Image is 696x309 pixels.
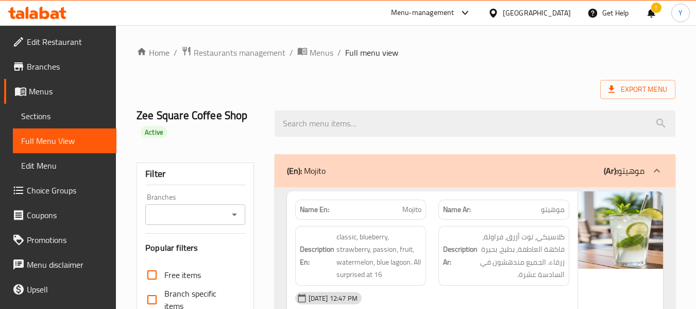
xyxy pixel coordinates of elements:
[604,163,618,178] b: (Ar):
[337,46,341,59] li: /
[27,60,108,73] span: Branches
[137,46,169,59] a: Home
[443,204,471,215] strong: Name Ar:
[287,163,302,178] b: (En):
[27,209,108,221] span: Coupons
[300,204,329,215] strong: Name En:
[164,269,201,281] span: Free items
[297,46,333,59] a: Menus
[27,184,108,197] span: Choice Groups
[145,242,245,254] h3: Popular filters
[227,207,242,222] button: Open
[145,163,245,185] div: Filter
[4,277,116,302] a: Upsell
[13,153,116,178] a: Edit Menu
[345,46,398,59] span: Full menu view
[402,204,421,215] span: Mojito
[600,80,675,99] span: Export Menu
[4,79,116,104] a: Menus
[4,29,116,54] a: Edit Restaurant
[4,203,116,227] a: Coupons
[29,85,108,97] span: Menus
[391,7,454,19] div: Menu-management
[27,36,108,48] span: Edit Restaurant
[287,165,326,177] p: Mojito
[503,7,571,19] div: [GEOGRAPHIC_DATA]
[13,128,116,153] a: Full Menu View
[194,46,285,59] span: Restaurants management
[578,191,681,269] img: Mojito638955264897120028.jpg
[13,104,116,128] a: Sections
[27,234,108,246] span: Promotions
[275,154,675,187] div: (En): Mojito(Ar):موهيتو
[290,46,293,59] li: /
[4,54,116,79] a: Branches
[480,231,565,281] span: كلاسيكي، توت أزرق، فراولة، فاكهة العاطفة، بطيخ، بحيرة زرقاء. الجميع مندهشون في السادسة عشرة.
[336,231,421,281] span: classic, blueberry, strawberry, passion, fruit, watermelon, blue lagoon. All surprised at 16
[608,83,667,96] span: Export Menu
[443,243,478,268] strong: Description Ar:
[141,126,167,138] div: Active
[310,46,333,59] span: Menus
[4,227,116,252] a: Promotions
[181,46,285,59] a: Restaurants management
[141,127,167,137] span: Active
[678,7,683,19] span: Y
[304,294,362,303] span: [DATE] 12:47 PM
[21,135,108,147] span: Full Menu View
[300,243,334,268] strong: Description En:
[21,159,108,172] span: Edit Menu
[541,204,565,215] span: موهيتو
[275,110,675,137] input: search
[137,108,262,139] h2: Zee Square Coffee Shop
[4,178,116,203] a: Choice Groups
[27,258,108,271] span: Menu disclaimer
[27,283,108,296] span: Upsell
[4,252,116,277] a: Menu disclaimer
[604,165,644,177] p: موهيتو
[137,46,675,59] nav: breadcrumb
[174,46,177,59] li: /
[21,110,108,122] span: Sections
